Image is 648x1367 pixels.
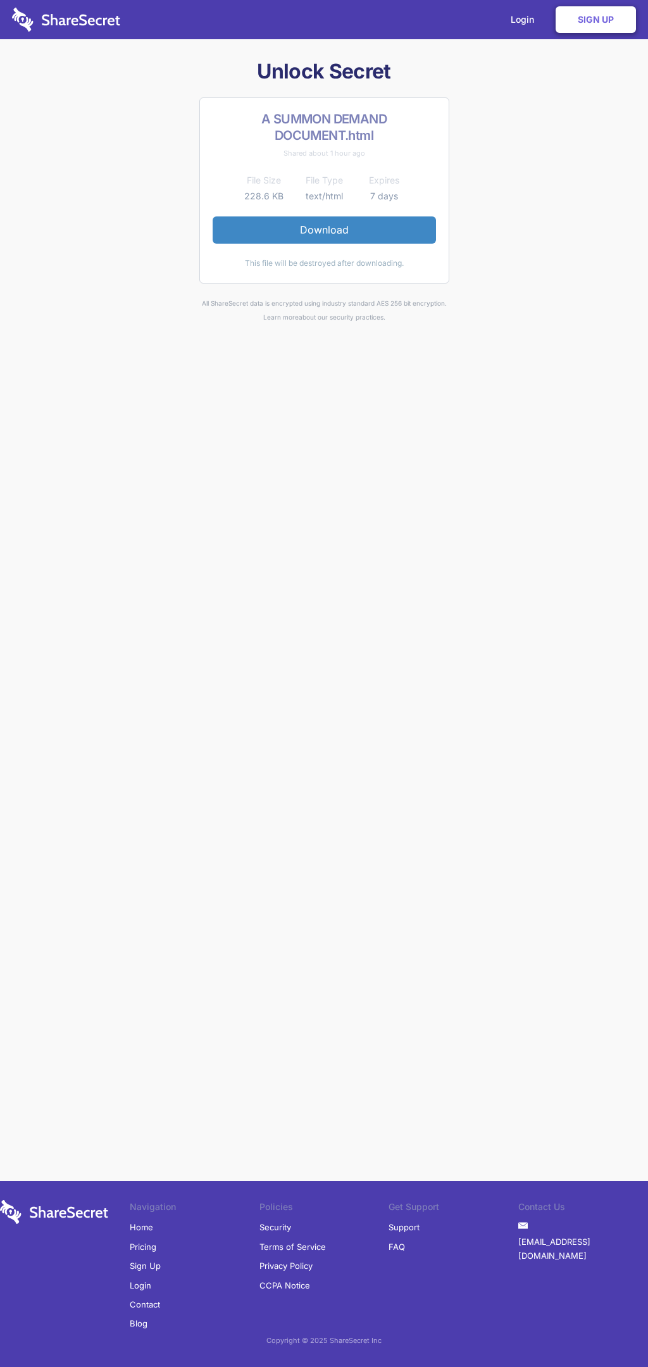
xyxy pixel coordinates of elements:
[259,1218,291,1237] a: Security
[259,1200,389,1218] li: Policies
[130,1237,156,1256] a: Pricing
[259,1237,326,1256] a: Terms of Service
[213,146,436,160] div: Shared about 1 hour ago
[556,6,636,33] a: Sign Up
[213,216,436,243] a: Download
[234,189,294,204] td: 228.6 KB
[234,173,294,188] th: File Size
[130,1200,259,1218] li: Navigation
[518,1200,648,1218] li: Contact Us
[294,189,354,204] td: text/html
[130,1295,160,1314] a: Contact
[263,313,299,321] a: Learn more
[389,1218,420,1237] a: Support
[389,1237,405,1256] a: FAQ
[259,1256,313,1275] a: Privacy Policy
[130,1218,153,1237] a: Home
[130,1314,147,1333] a: Blog
[518,1232,648,1266] a: [EMAIL_ADDRESS][DOMAIN_NAME]
[389,1200,518,1218] li: Get Support
[294,173,354,188] th: File Type
[259,1276,310,1295] a: CCPA Notice
[130,1256,161,1275] a: Sign Up
[213,111,436,144] h2: A SUMMON DEMAND DOCUMENT.html
[12,8,120,32] img: logo-wordmark-white-trans-d4663122ce5f474addd5e946df7df03e33cb6a1c49d2221995e7729f52c070b2.svg
[130,1276,151,1295] a: Login
[354,189,414,204] td: 7 days
[213,256,436,270] div: This file will be destroyed after downloading.
[354,173,414,188] th: Expires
